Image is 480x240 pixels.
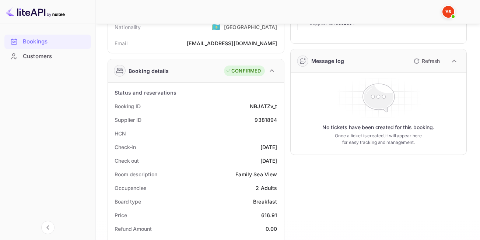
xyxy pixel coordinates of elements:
[250,102,277,110] div: NBJATZv_t
[41,221,55,234] button: Collapse navigation
[115,130,126,137] div: HCN
[115,143,136,151] div: Check-in
[260,157,277,165] div: [DATE]
[224,23,277,31] div: [GEOGRAPHIC_DATA]
[253,198,277,205] div: Breakfast
[187,39,277,47] div: [EMAIL_ADDRESS][DOMAIN_NAME]
[115,184,147,192] div: Occupancies
[115,198,141,205] div: Board type
[115,225,152,233] div: Refund Amount
[226,67,261,75] div: CONFIRMED
[115,116,141,124] div: Supplier ID
[322,124,434,131] p: No tickets have been created for this booking.
[6,6,65,18] img: LiteAPI logo
[256,184,277,192] div: 2 Adults
[266,225,277,233] div: 0.00
[4,35,91,49] div: Bookings
[409,55,443,67] button: Refresh
[23,52,87,61] div: Customers
[212,20,220,33] span: United States
[115,39,127,47] div: Email
[235,170,277,178] div: Family Sea View
[115,157,139,165] div: Check out
[261,211,277,219] div: 616.91
[311,57,344,65] div: Message log
[129,67,169,75] div: Booking details
[4,49,91,63] a: Customers
[23,38,87,46] div: Bookings
[115,102,141,110] div: Booking ID
[255,116,277,124] div: 9381894
[115,170,157,178] div: Room description
[422,57,440,65] p: Refresh
[332,133,425,146] p: Once a ticket is created, it will appear here for easy tracking and management.
[115,211,127,219] div: Price
[4,35,91,48] a: Bookings
[4,49,91,64] div: Customers
[260,143,277,151] div: [DATE]
[442,6,454,18] img: Yandex Support
[115,23,141,31] div: Nationality
[115,89,176,96] div: Status and reservations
